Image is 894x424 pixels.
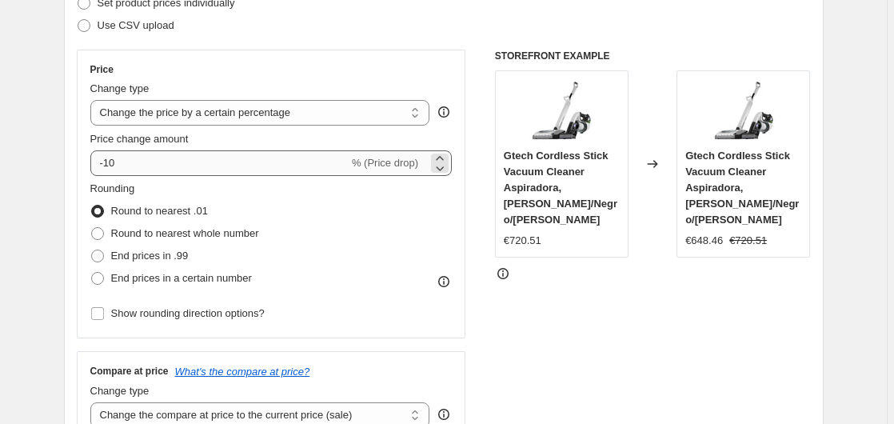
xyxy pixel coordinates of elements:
[685,233,723,249] div: €648.46
[436,104,452,120] div: help
[529,79,593,143] img: 61TP773ONOL_80x.jpg
[111,272,252,284] span: End prices in a certain number
[352,157,418,169] span: % (Price drop)
[729,233,767,249] strike: €720.51
[436,406,452,422] div: help
[111,205,208,217] span: Round to nearest .01
[90,150,349,176] input: -15
[504,233,541,249] div: €720.51
[90,182,135,194] span: Rounding
[90,385,150,397] span: Change type
[504,150,617,226] span: Gtech Cordless Stick Vacuum Cleaner Aspiradora, [PERSON_NAME]/Negro/[PERSON_NAME]
[685,150,799,226] span: Gtech Cordless Stick Vacuum Cleaner Aspiradora, [PERSON_NAME]/Negro/[PERSON_NAME]
[98,19,174,31] span: Use CSV upload
[712,79,776,143] img: 61TP773ONOL_80x.jpg
[111,250,189,262] span: End prices in .99
[90,82,150,94] span: Change type
[90,63,114,76] h3: Price
[111,227,259,239] span: Round to nearest whole number
[90,133,189,145] span: Price change amount
[175,366,310,378] button: What's the compare at price?
[90,365,169,378] h3: Compare at price
[495,50,811,62] h6: STOREFRONT EXAMPLE
[111,307,265,319] span: Show rounding direction options?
